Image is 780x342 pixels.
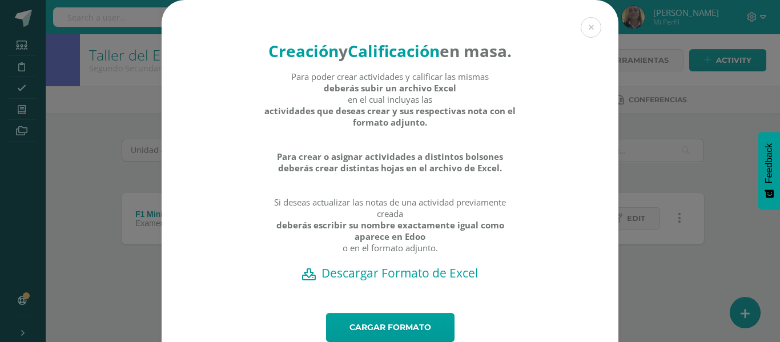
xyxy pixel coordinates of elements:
[324,82,456,94] strong: deberás subir un archivo Excel
[764,143,774,183] span: Feedback
[182,265,598,281] a: Descargar Formato de Excel
[581,17,601,38] button: Close (Esc)
[264,71,517,265] div: Para poder crear actividades y calificar las mismas en el cual incluyas las Si deseas actualizar ...
[264,105,517,128] strong: actividades que deseas crear y sus respectivas nota con el formato adjunto.
[348,40,440,62] strong: Calificación
[264,40,517,62] h4: en masa.
[326,313,455,342] a: Cargar formato
[268,40,339,62] strong: Creación
[758,132,780,210] button: Feedback - Mostrar encuesta
[264,219,517,242] strong: deberás escribir su nombre exactamente igual como aparece en Edoo
[264,151,517,174] strong: Para crear o asignar actividades a distintos bolsones deberás crear distintas hojas en el archivo...
[339,40,348,62] strong: y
